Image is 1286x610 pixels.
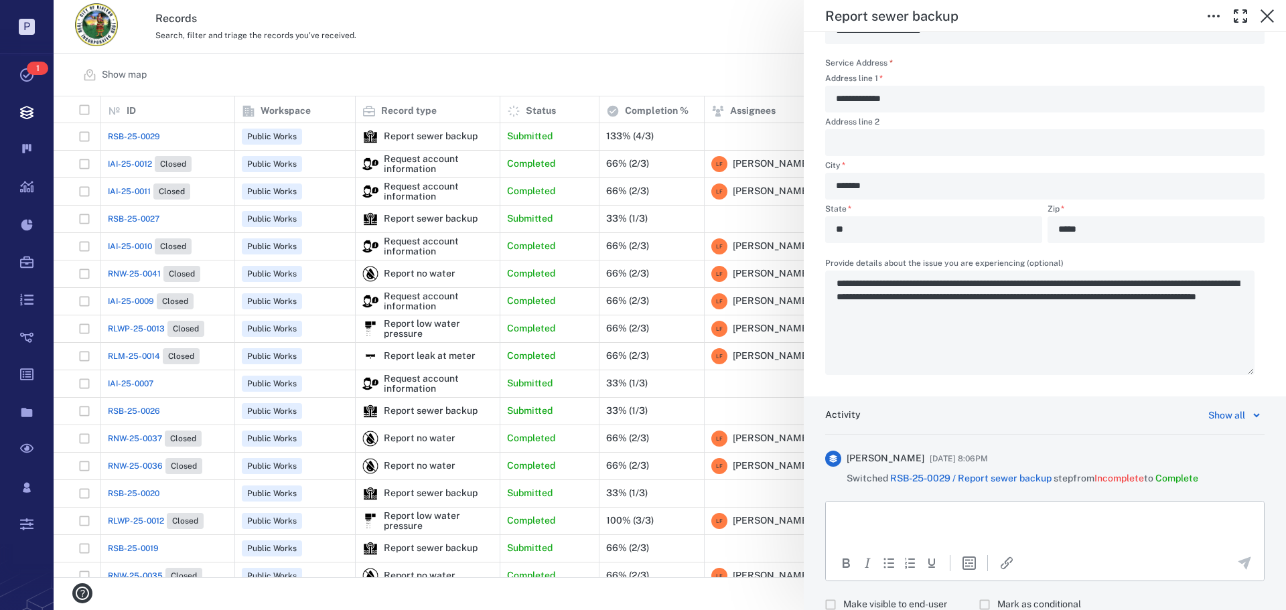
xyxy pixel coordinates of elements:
[825,259,1265,271] label: Provide details about the issue you are experiencing (optional)
[847,452,924,465] span: [PERSON_NAME]
[838,555,854,571] button: Bold
[1200,3,1227,29] button: Toggle to Edit Boxes
[826,502,1264,544] iframe: Rich Text Area
[825,118,1265,129] label: Address line 2
[825,74,1265,86] label: Address line 1
[1155,473,1198,483] span: Complete
[825,8,958,25] h5: Report sewer backup
[1254,3,1281,29] button: Close
[825,58,893,69] label: Service Address
[1048,205,1265,216] label: Zip
[890,473,1052,483] a: RSB-25-0029 / Report sewer backup
[1227,3,1254,29] button: Toggle Fullscreen
[825,161,1265,173] label: City
[930,451,988,467] span: [DATE] 8:06PM
[999,555,1015,571] button: Insert/edit link
[889,58,893,68] span: required
[27,62,48,75] span: 1
[847,472,1198,485] span: Switched step from to
[825,205,1042,216] label: State
[881,555,897,571] div: Bullet list
[825,408,861,422] h6: Activity
[19,19,35,35] p: P
[924,555,940,571] button: Underline
[1094,473,1144,483] span: Incomplete
[902,555,918,571] div: Numbered list
[859,555,875,571] button: Italic
[30,9,58,21] span: Help
[1208,407,1245,423] div: Show all
[961,555,977,571] button: Insert template
[1236,555,1253,571] button: Send the comment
